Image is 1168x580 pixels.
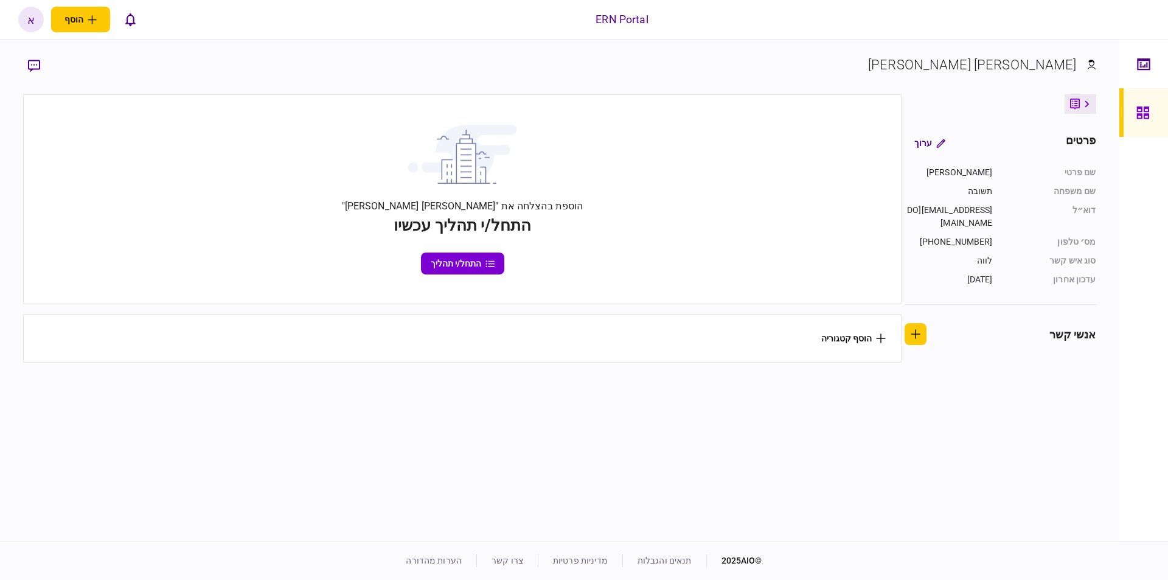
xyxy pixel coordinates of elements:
[553,556,608,565] a: מדיניות פרטיות
[1005,204,1096,229] div: דוא״ל
[394,214,531,237] div: התחל/י תהליך עכשיו
[342,199,583,214] div: הוספת בהצלחה את "[PERSON_NAME] [PERSON_NAME]"
[18,7,44,32] button: א
[1005,254,1096,267] div: סוג איש קשר
[1005,166,1096,179] div: שם פרטי
[421,253,504,274] button: התחל/י תהליך
[905,166,993,179] div: [PERSON_NAME]
[1066,132,1096,154] div: פרטים
[905,204,993,229] div: [EMAIL_ADDRESS][DOMAIN_NAME]
[1005,185,1096,198] div: שם משפחה
[638,556,692,565] a: תנאים והגבלות
[706,554,762,567] div: © 2025 AIO
[1005,236,1096,248] div: מס׳ טלפון
[868,55,1077,75] div: [PERSON_NAME] [PERSON_NAME]
[821,334,886,343] button: הוסף קטגוריה
[51,7,110,32] button: פתח תפריט להוספת לקוח
[905,254,993,267] div: לווה
[905,236,993,248] div: [PHONE_NUMBER]
[117,7,143,32] button: פתח רשימת התראות
[1049,326,1096,343] div: אנשי קשר
[406,556,462,565] a: הערות מהדורה
[492,556,523,565] a: צרו קשר
[905,273,993,286] div: [DATE]
[905,132,955,154] button: ערוך
[905,185,993,198] div: תשובה
[408,125,517,184] img: building with clouds
[1005,273,1096,286] div: עדכון אחרון
[596,12,648,27] div: ERN Portal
